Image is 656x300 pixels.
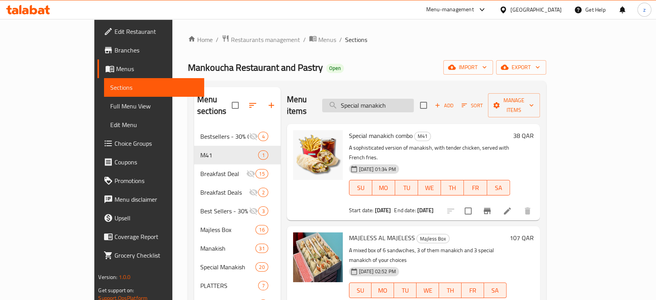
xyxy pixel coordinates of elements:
span: SU [352,182,369,194]
b: [DATE] [417,205,434,215]
div: Majless Box [200,225,255,234]
span: M41 [415,132,430,141]
span: Majless Box [417,234,449,243]
a: Edit menu item [503,206,512,216]
span: Sections [110,83,198,92]
a: Sections [104,78,204,97]
button: SU [349,180,372,195]
span: Sections [345,35,367,44]
button: SA [484,283,507,298]
span: SA [490,182,507,194]
span: Add item [432,99,456,112]
span: Sort [462,101,483,110]
span: 20 [256,263,267,271]
span: 15 [256,170,267,178]
span: Coupons [115,157,198,167]
span: Edit Menu [110,120,198,129]
span: Version: [98,272,117,282]
p: A mixed box of 6 sandwcihes, 3 of them manakich and 3 special manakich of your choices [349,246,507,265]
button: Sort [460,99,485,112]
span: Manakish [200,244,255,253]
a: Menus [309,35,336,45]
div: items [258,132,268,141]
div: items [258,206,268,216]
div: M411 [194,146,281,164]
span: 4 [259,133,267,140]
h2: Menu items [287,94,313,117]
span: Select section [415,97,432,113]
span: Special manakich combo [349,130,413,141]
button: Branch-specific-item [478,202,496,220]
li: / [216,35,219,44]
button: TU [394,283,417,298]
span: Restaurants management [231,35,300,44]
button: SU [349,283,372,298]
button: SA [487,180,510,195]
span: TH [444,182,461,194]
span: Get support on: [98,285,134,295]
svg: Inactive section [249,188,258,197]
span: Sort items [456,99,488,112]
span: Menus [116,64,198,73]
span: Select to update [460,203,476,219]
div: Special Manakish20 [194,258,281,276]
button: export [496,60,546,75]
button: FR [464,180,487,195]
span: Best Sellers - 30% Off [200,206,249,216]
span: Branches [115,45,198,55]
div: Menu-management [426,5,474,14]
span: z [643,5,646,14]
span: [DATE] 01:34 PM [356,166,399,173]
div: Majless Box16 [194,220,281,239]
span: 7 [259,282,267,290]
h6: 107 QAR [510,232,534,243]
span: Coverage Report [115,232,198,241]
span: Mankoucha Restaurant and Pastry [188,59,323,76]
div: PLATTERS [200,281,259,290]
div: PLATTERS7 [194,276,281,295]
img: Special manakich combo [293,130,343,180]
span: 31 [256,245,267,252]
span: Bestsellers - 30% Off On Selected Items [200,132,249,141]
span: Menus [318,35,336,44]
a: Upsell [97,209,204,227]
button: Manage items [488,93,540,117]
button: WE [418,180,441,195]
button: Add section [262,96,281,115]
input: search [322,99,414,112]
span: Upsell [115,213,198,223]
div: Majless Box [417,234,449,243]
span: MO [375,285,391,296]
div: Bestsellers - 30% Off On Selected Items4 [194,127,281,146]
button: delete [518,202,537,220]
a: Edit Menu [104,115,204,134]
span: 16 [256,226,267,234]
li: / [339,35,342,44]
span: Sort sections [243,96,262,115]
div: Best Sellers - 30% Off3 [194,202,281,220]
span: Manage items [494,96,534,115]
span: Breakfast Deal [200,169,246,178]
span: Grocery Checklist [115,251,198,260]
a: Full Menu View [104,97,204,115]
button: import [443,60,493,75]
a: Restaurants management [222,35,300,45]
nav: breadcrumb [188,35,546,45]
span: Full Menu View [110,101,198,111]
a: Branches [97,41,204,59]
div: Manakish31 [194,239,281,258]
span: 3 [259,208,267,215]
span: TU [398,182,415,194]
span: M41 [200,150,259,160]
span: MO [375,182,392,194]
b: [DATE] [375,205,391,215]
h2: Menu sections [197,94,232,117]
button: TU [395,180,418,195]
button: Add [432,99,456,112]
img: MAJELESS AL MAJELESS [293,232,343,282]
span: Promotions [115,176,198,185]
